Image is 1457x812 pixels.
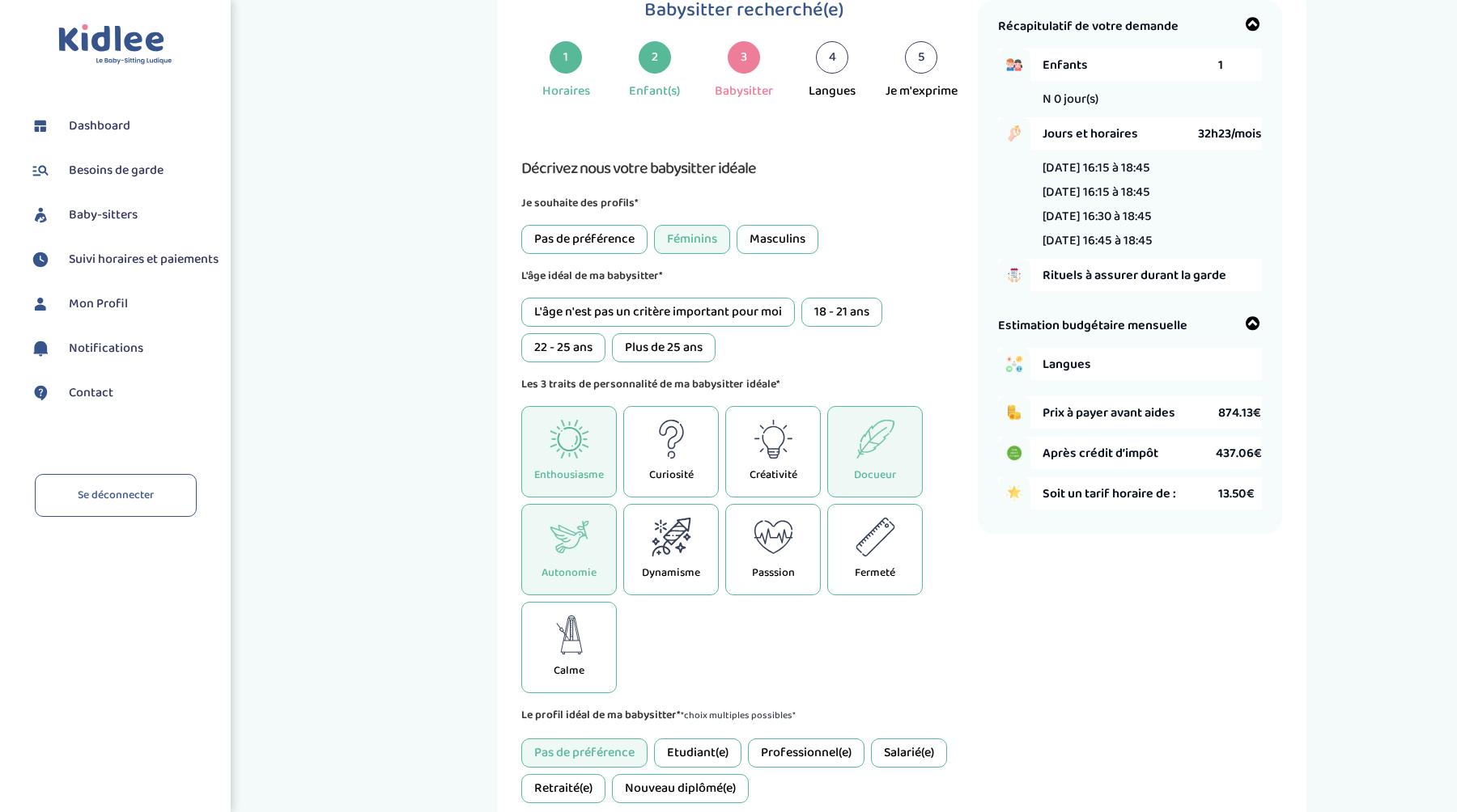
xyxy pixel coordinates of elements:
div: Masculins [737,225,818,254]
img: star.png [998,477,1030,510]
span: Notifications [69,339,143,358]
span: Rituels à assurer durant la garde [1043,265,1262,285]
span: Mon Profil [69,294,128,314]
a: Notifications [28,336,219,361]
div: Pas de préférence [521,738,648,768]
span: Langues [1043,354,1218,374]
img: besoin.svg [28,159,53,183]
a: Se déconnecter [35,474,197,517]
a: Baby-sitters [28,203,219,227]
img: babysitters.svg [28,203,53,227]
a: Besoins de garde [28,159,219,183]
p: L'âge idéal de ma babysitter* [521,267,966,285]
span: Suivi horaires et paiements [69,250,219,269]
img: activities.png [998,348,1030,380]
p: Fermeté [855,565,895,582]
span: 1 [1218,55,1223,75]
img: hand_to_do_list.png [998,259,1030,291]
div: Salarié(e) [871,738,947,768]
p: Calme [554,662,584,679]
span: Dashboard [69,116,130,136]
p: Les 3 traits de personnalité de ma babysitter idéale* [521,375,966,393]
div: 4 [816,41,848,74]
img: profil.svg [28,292,53,316]
div: Horaires [542,82,590,101]
p: Enthousiasme [534,467,604,484]
div: Retraité(e) [521,774,605,803]
span: 437.06€ [1216,443,1262,463]
img: credit_impot.PNG [998,437,1030,469]
a: Dashboard [28,114,219,138]
p: Créativité [750,467,797,484]
span: Soit un tarif horaire de : [1043,484,1218,504]
p: Passsion [752,565,795,582]
div: Je m'exprime [886,82,958,101]
p: Curiosité [649,467,694,484]
span: Besoins de garde [69,161,164,180]
span: Contact [69,383,113,403]
div: 22 - 25 ans [521,333,605,362]
li: [DATE] 16:15 à 18:45 [1043,158,1153,178]
img: hand_clock.png [998,117,1030,150]
div: Etudiant(e) [654,738,741,768]
span: Estimation budgétaire mensuelle [998,315,1187,336]
h3: Décrivez nous votre babysitter idéale [521,155,966,181]
div: Féminins [654,225,730,254]
img: logo.svg [58,24,172,66]
div: 5 [905,41,937,74]
div: 1 [550,41,582,74]
img: notification.svg [28,336,53,361]
div: Plus de 25 ans [612,333,716,362]
span: 874.13€ [1218,403,1261,423]
img: contact.svg [28,381,53,405]
p: Dynamisme [642,565,700,582]
div: Pas de préférence [521,225,648,254]
span: Jours et horaires [1043,124,1198,144]
span: Après crédit d’impôt [1043,443,1216,463]
p: Je souhaite des profils* [521,194,966,212]
li: [DATE] 16:45 à 18:45 [1043,230,1153,251]
span: 32h23/mois [1198,124,1262,144]
div: Langues [809,82,856,101]
li: [DATE] 16:15 à 18:45 [1043,182,1153,202]
p: Le profil idéal de ma babysitter* [521,706,966,725]
a: Suivi horaires et paiements [28,247,219,272]
p: Docueur [854,467,896,484]
span: N 0 jour(s) [1043,89,1098,109]
span: Récapitulatif de votre demande [998,16,1179,36]
span: *choix multiples possibles* [681,708,796,723]
div: Nouveau diplômé(e) [612,774,749,803]
p: Autonomie [542,565,597,582]
span: Prix à payer avant aides [1043,403,1218,423]
div: Babysitter [715,82,773,101]
span: 13.50€ [1218,484,1255,504]
div: 2 [639,41,671,74]
div: 18 - 21 ans [801,298,882,327]
img: coins.png [998,396,1030,429]
img: boy_girl.png [998,49,1030,81]
div: Professionnel(e) [748,738,864,768]
img: suivihoraire.svg [28,247,53,272]
div: Enfant(s) [629,82,680,101]
a: Contact [28,381,219,405]
div: L'âge n'est pas un critère important pour moi [521,298,795,327]
span: Baby-sitters [69,205,138,225]
li: [DATE] 16:30 à 18:45 [1043,206,1153,226]
img: dashboard.svg [28,114,53,138]
div: 3 [728,41,760,74]
span: Enfants [1043,55,1218,75]
a: Mon Profil [28,292,219,316]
